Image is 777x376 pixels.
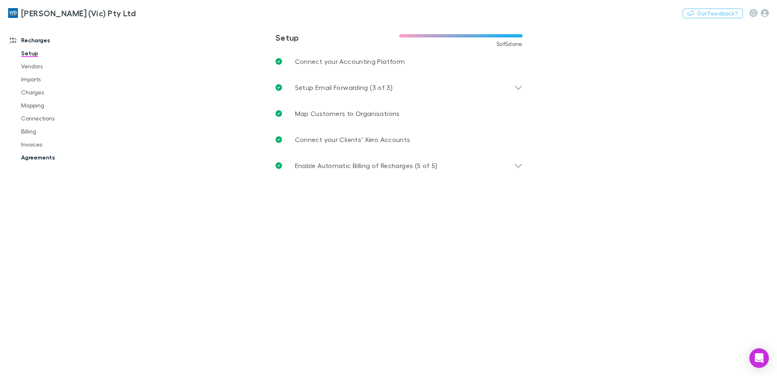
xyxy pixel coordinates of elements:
a: Vendors [13,60,110,73]
p: Enable Automatic Billing of Recharges (5 of 5) [295,161,438,171]
a: Imports [13,73,110,86]
p: Setup Email Forwarding (3 of 3) [295,83,393,92]
span: 5 of 5 done [497,41,523,47]
a: Invoices [13,138,110,151]
div: Enable Automatic Billing of Recharges (5 of 5) [269,153,529,179]
h3: [PERSON_NAME] (Vic) Pty Ltd [21,8,136,18]
a: Charges [13,86,110,99]
a: Map Customers to Organisations [269,101,529,127]
p: Map Customers to Organisations [295,109,400,118]
h3: Setup [276,33,399,42]
a: Mapping [13,99,110,112]
p: Connect your Clients’ Xero Accounts [295,135,410,144]
img: William Buck (Vic) Pty Ltd's Logo [8,8,18,18]
a: Recharges [2,34,110,47]
a: Agreements [13,151,110,164]
p: Connect your Accounting Platform [295,57,405,66]
a: Billing [13,125,110,138]
button: Got Feedback? [683,9,743,18]
a: Setup [13,47,110,60]
div: Open Intercom Messenger [749,348,769,368]
div: Setup Email Forwarding (3 of 3) [269,74,529,101]
a: Connections [13,112,110,125]
a: Connect your Accounting Platform [269,48,529,74]
a: [PERSON_NAME] (Vic) Pty Ltd [3,3,141,23]
a: Connect your Clients’ Xero Accounts [269,127,529,153]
